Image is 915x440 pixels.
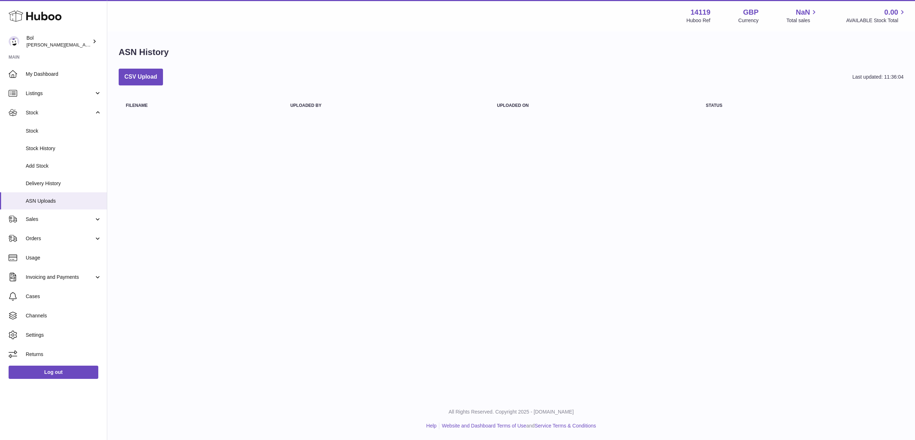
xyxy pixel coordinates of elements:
span: Usage [26,254,102,261]
span: My Dashboard [26,71,102,78]
div: Huboo Ref [687,17,711,24]
span: Channels [26,312,102,319]
span: Delivery History [26,180,102,187]
span: Stock History [26,145,102,152]
span: Settings [26,332,102,338]
div: Bol [26,35,91,48]
li: and [439,422,596,429]
span: Listings [26,90,94,97]
span: Returns [26,351,102,358]
strong: 14119 [691,8,711,17]
th: Uploaded on [490,96,698,115]
span: Sales [26,216,94,223]
a: Log out [9,366,98,379]
span: Cases [26,293,102,300]
span: AVAILABLE Stock Total [846,17,906,24]
h1: ASN History [119,46,169,58]
span: 0.00 [884,8,898,17]
span: Stock [26,128,102,134]
span: NaN [796,8,810,17]
span: Add Stock [26,163,102,169]
span: Orders [26,235,94,242]
a: 0.00 AVAILABLE Stock Total [846,8,906,24]
a: Website and Dashboard Terms of Use [442,423,526,429]
a: Help [426,423,437,429]
a: Service Terms & Conditions [535,423,596,429]
th: actions [839,96,904,115]
th: Uploaded by [283,96,490,115]
th: Status [699,96,839,115]
th: Filename [119,96,283,115]
span: Invoicing and Payments [26,274,94,281]
strong: GBP [743,8,758,17]
p: All Rights Reserved. Copyright 2025 - [DOMAIN_NAME] [113,409,909,415]
img: Scott.Sutcliffe@bolfoods.com [9,36,19,47]
button: CSV Upload [119,69,163,85]
span: Stock [26,109,94,116]
div: Last updated: 11:36:04 [852,74,904,80]
span: Total sales [786,17,818,24]
span: ASN Uploads [26,198,102,204]
div: Currency [738,17,759,24]
a: NaN Total sales [786,8,818,24]
span: [PERSON_NAME][EMAIL_ADDRESS][PERSON_NAME][DOMAIN_NAME] [26,42,182,48]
